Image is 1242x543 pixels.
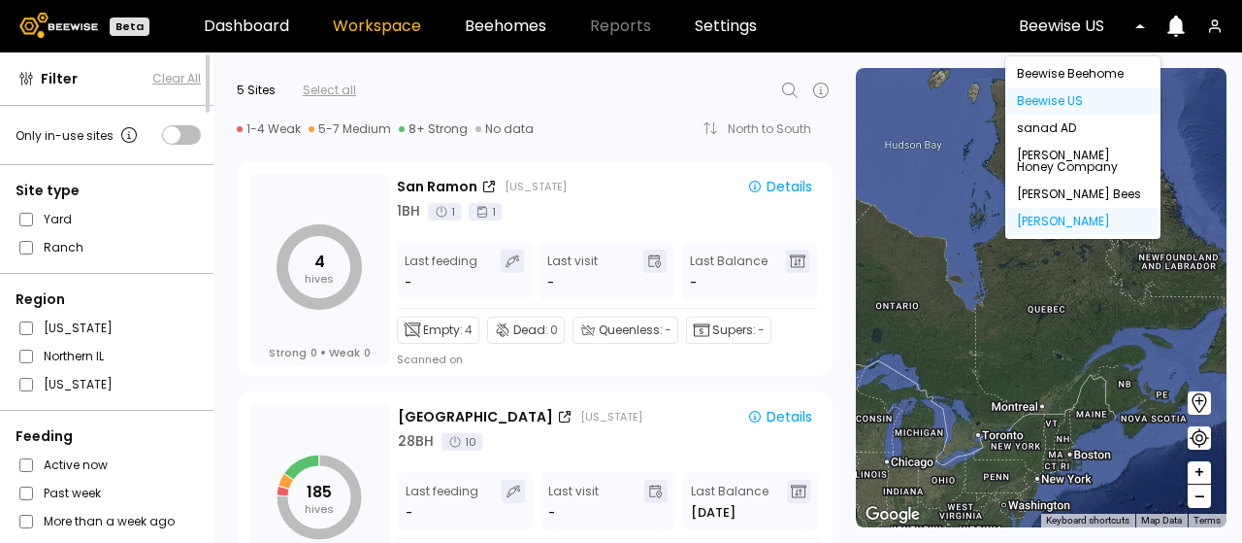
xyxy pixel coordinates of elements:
label: Ranch [44,237,83,257]
div: 8+ Strong [399,121,468,137]
span: Filter [41,69,78,89]
div: Only in-use sites [16,123,141,147]
div: - [406,503,414,523]
div: Beta [110,17,149,36]
label: More than a week ago [44,511,175,531]
label: Northern IL [44,346,104,366]
div: Site type [16,181,201,201]
div: - [405,273,413,292]
tspan: hives [305,271,334,287]
div: 1-4 Weak [237,121,301,137]
label: Past week [44,483,101,503]
button: Details [739,176,820,197]
label: Yard [44,209,72,229]
a: Terms (opens in new tab) [1193,515,1221,526]
div: - [547,273,554,292]
button: Details [739,406,820,427]
tspan: hives [305,501,334,517]
span: – [1194,485,1205,509]
div: Region [16,289,201,310]
div: [US_STATE] [580,409,642,424]
div: North to South [728,123,825,135]
span: + [1193,460,1205,485]
div: Last visit [547,250,598,292]
span: 0 [364,346,371,359]
div: 28 BH [398,431,434,452]
div: Dead: [487,317,565,344]
div: Details [747,178,812,195]
tspan: 4 [314,251,325,273]
button: Clear All [152,70,201,87]
img: Google [861,502,925,527]
a: Dashboard [204,18,289,34]
div: 1 BH [397,201,420,221]
div: Select all [303,82,356,99]
div: Beewise Beehome [1017,68,1149,80]
span: - [690,273,697,292]
div: Last Balance [690,250,768,292]
div: [PERSON_NAME] Honey Company [1017,150,1149,173]
div: San Ramon [397,177,477,197]
button: – [1188,485,1211,508]
div: Supers: [686,317,771,344]
span: [DATE] [691,503,735,523]
div: [PERSON_NAME] Bees [1017,188,1149,200]
a: Beehomes [465,18,546,34]
tspan: 185 [307,481,332,503]
div: 1 [469,203,502,221]
div: Last feeding [405,250,477,292]
button: Keyboard shortcuts [1046,514,1129,527]
div: 10 [441,433,482,451]
button: Map Data [1141,514,1182,527]
div: Details [747,408,812,425]
div: - [548,503,555,523]
label: [US_STATE] [44,374,113,394]
img: Beewise logo [19,13,98,38]
div: Strong Weak [269,346,371,359]
label: [US_STATE] [44,318,113,338]
div: Feeding [16,426,201,447]
div: Last visit [548,480,599,523]
div: Scanned on [397,352,463,367]
div: sanad AD [1017,122,1149,134]
div: Last Balance [691,480,768,523]
span: Reports [590,18,651,34]
span: - [758,322,765,339]
div: No data [475,121,534,137]
div: 5-7 Medium [309,121,391,137]
div: Queenless: [572,317,678,344]
div: Last feeding [406,480,478,523]
div: 1 [428,203,461,221]
span: 0 [550,322,558,339]
div: 5 Sites [237,82,276,99]
span: - [665,322,671,339]
label: Active now [44,455,108,475]
div: [PERSON_NAME] [1017,216,1149,227]
button: + [1188,461,1211,485]
div: [US_STATE] [505,179,567,194]
a: Settings [695,18,757,34]
div: [GEOGRAPHIC_DATA] [398,407,553,427]
span: 4 [465,322,473,339]
span: 0 [310,346,317,359]
div: Empty: [397,317,479,344]
a: Workspace [333,18,421,34]
a: Open this area in Google Maps (opens a new window) [861,502,925,527]
div: Beewise US [1017,95,1149,107]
